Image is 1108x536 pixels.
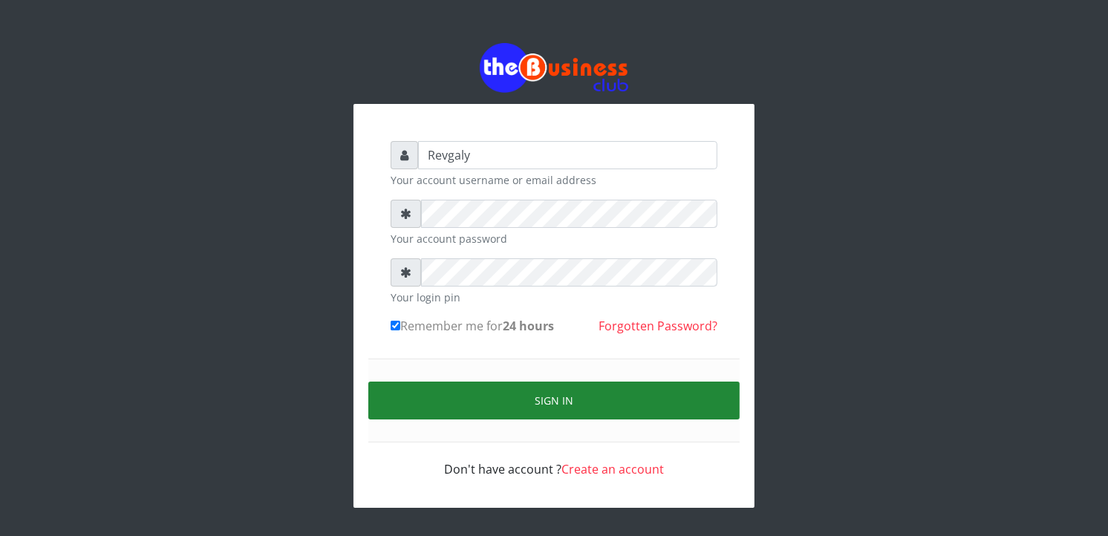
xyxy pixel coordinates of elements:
input: Remember me for24 hours [391,321,400,330]
small: Your account password [391,231,717,246]
input: Username or email address [418,141,717,169]
button: Sign in [368,382,740,419]
a: Create an account [561,461,664,477]
label: Remember me for [391,317,554,335]
a: Forgotten Password? [599,318,717,334]
small: Your account username or email address [391,172,717,188]
small: Your login pin [391,290,717,305]
b: 24 hours [503,318,554,334]
div: Don't have account ? [391,442,717,478]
